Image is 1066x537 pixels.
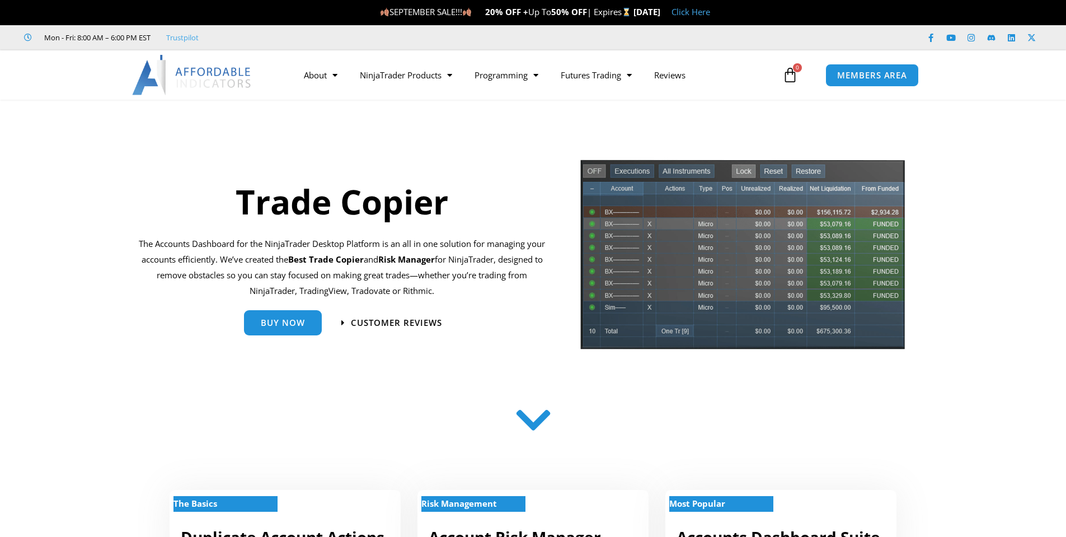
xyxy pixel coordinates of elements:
[463,8,471,16] img: 🍂
[669,498,725,509] strong: Most Popular
[244,310,322,335] a: Buy Now
[261,319,305,327] span: Buy Now
[341,319,442,327] a: Customer Reviews
[41,31,151,44] span: Mon - Fri: 8:00 AM – 6:00 PM EST
[421,498,497,509] strong: Risk Management
[380,6,633,17] span: SEPTEMBER SALE!!! Up To | Expires
[351,319,442,327] span: Customer Reviews
[766,59,815,91] a: 0
[579,158,906,358] img: tradecopier | Affordable Indicators – NinjaTrader
[633,6,660,17] strong: [DATE]
[378,254,435,265] strong: Risk Manager
[381,8,389,16] img: 🍂
[293,62,779,88] nav: Menu
[485,6,528,17] strong: 20% OFF +
[293,62,349,88] a: About
[349,62,463,88] a: NinjaTrader Products
[671,6,710,17] a: Click Here
[173,498,217,509] strong: The Basics
[622,8,631,16] img: ⌛
[139,178,546,225] h1: Trade Copier
[793,63,802,72] span: 0
[288,254,364,265] b: Best Trade Copier
[551,6,587,17] strong: 50% OFF
[825,64,919,87] a: MEMBERS AREA
[550,62,643,88] a: Futures Trading
[139,236,546,298] p: The Accounts Dashboard for the NinjaTrader Desktop Platform is an all in one solution for managin...
[166,31,199,44] a: Trustpilot
[132,55,252,95] img: LogoAI | Affordable Indicators – NinjaTrader
[643,62,697,88] a: Reviews
[837,71,907,80] span: MEMBERS AREA
[463,62,550,88] a: Programming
